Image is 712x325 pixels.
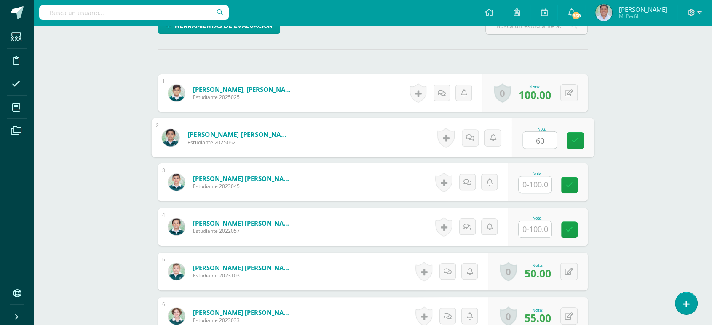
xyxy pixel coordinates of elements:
img: d87d98ff894f4d92ac333cfba687158a.png [168,85,185,101]
input: Busca un estudiante aquí... [486,18,587,34]
span: Estudiante 2025025 [193,93,294,101]
span: 858 [571,11,581,20]
a: 0 [500,262,517,281]
div: Nota: [525,307,551,313]
a: [PERSON_NAME], [PERSON_NAME] [193,85,294,93]
input: 0-100.0 [519,221,551,237]
div: Nota [518,216,555,221]
input: 0-100.0 [519,176,551,193]
span: Herramientas de evaluación [175,18,273,34]
span: 100.00 [519,88,551,102]
a: [PERSON_NAME] [PERSON_NAME] [193,174,294,183]
div: Nota: [525,262,551,268]
a: [PERSON_NAME] [PERSON_NAME] [193,264,294,272]
img: faabce332288d41f65b9d38d9149afb4.png [162,129,179,146]
span: Estudiante 2025062 [187,139,292,146]
input: Busca un usuario... [39,5,229,20]
span: 50.00 [525,266,551,280]
img: e0a79cb39523d0d5c7600c44975e145b.png [595,4,612,21]
span: Estudiante 2023045 [193,183,294,190]
a: [PERSON_NAME] [PERSON_NAME] [187,130,292,139]
span: [PERSON_NAME] [618,5,667,13]
div: Nota [518,171,555,176]
div: Nota: [519,84,551,90]
a: Herramientas de evaluación [158,17,280,34]
div: Nota [523,126,561,131]
a: 0 [494,83,511,103]
input: 0-100.0 [523,132,557,149]
img: 045c1cbf72d59fce189befde3acc1153.png [168,218,185,235]
img: c8f51ef1515d09fecb64821a9881fba4.png [168,263,185,280]
span: 55.00 [525,311,551,325]
a: [PERSON_NAME] [PERSON_NAME] [193,219,294,227]
span: Mi Perfil [618,13,667,20]
span: Estudiante 2023103 [193,272,294,279]
img: 502d2d746c0487747a99e069467dc027.png [168,308,185,325]
a: [PERSON_NAME] [PERSON_NAME] [193,308,294,317]
span: Estudiante 2022057 [193,227,294,234]
span: Estudiante 2023033 [193,317,294,324]
img: 07c232cd4e738d6196a594d2e0d14ccc.png [168,174,185,191]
